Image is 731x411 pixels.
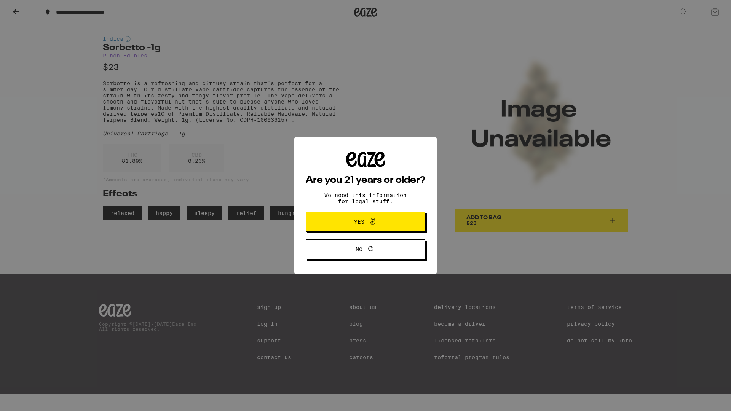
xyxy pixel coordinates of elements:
[306,212,425,232] button: Yes
[354,219,364,225] span: Yes
[306,239,425,259] button: No
[306,176,425,185] h2: Are you 21 years or older?
[356,247,362,252] span: No
[318,192,413,204] p: We need this information for legal stuff.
